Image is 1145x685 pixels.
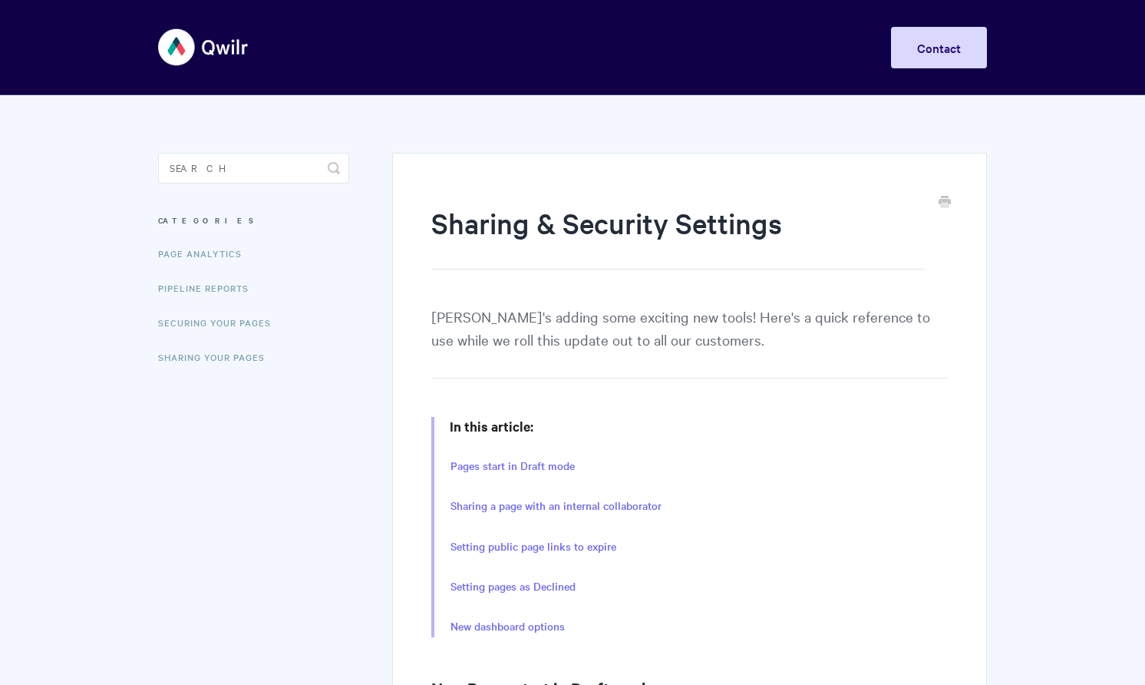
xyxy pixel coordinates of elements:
[450,578,576,595] a: Setting pages as Declined
[431,305,948,379] p: [PERSON_NAME]'s adding some exciting new tools! Here's a quick reference to use while we roll thi...
[939,194,951,211] a: Print this Article
[450,458,575,475] a: Pages start in Draft mode
[158,153,349,184] input: Search
[431,204,925,270] h1: Sharing & Security Settings
[158,273,260,303] a: Pipeline reports
[450,538,616,555] a: Setting public page links to expire
[158,342,276,372] a: Sharing Your Pages
[158,207,349,234] h3: Categories
[450,417,533,435] strong: In this article:
[450,498,662,515] a: Sharing a page with an internal collaborator
[891,27,987,68] a: Contact
[158,18,249,76] img: Qwilr Help Center
[158,307,282,338] a: Securing Your Pages
[158,238,253,269] a: Page Analytics
[450,618,565,635] a: New dashboard options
